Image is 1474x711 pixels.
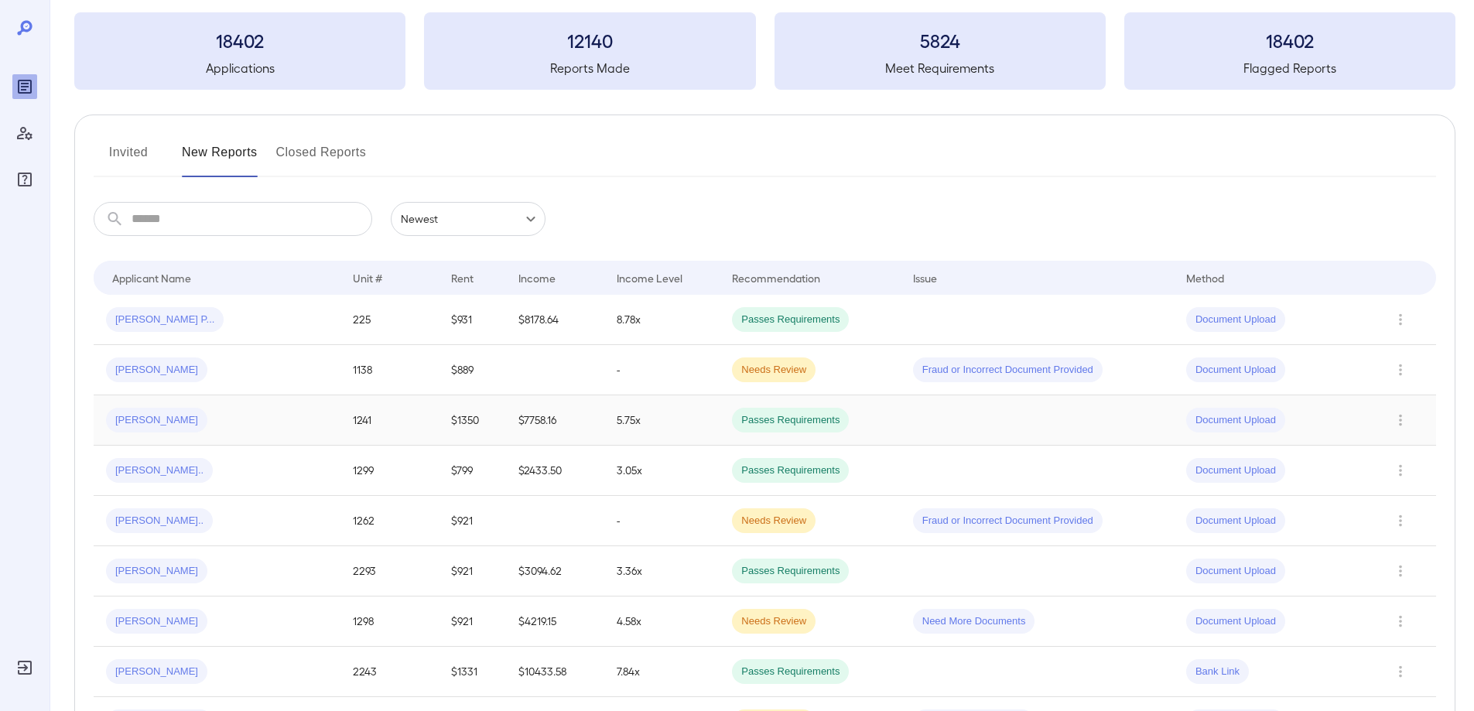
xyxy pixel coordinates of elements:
span: Need More Documents [913,614,1035,629]
span: Passes Requirements [732,463,849,478]
span: Document Upload [1186,463,1285,478]
td: 225 [340,295,439,345]
span: Document Upload [1186,313,1285,327]
td: 3.36x [604,546,720,596]
span: Document Upload [1186,614,1285,629]
button: New Reports [182,140,258,177]
button: Invited [94,140,163,177]
td: $7758.16 [506,395,604,446]
td: $921 [439,596,506,647]
span: Fraud or Incorrect Document Provided [913,514,1103,528]
td: $921 [439,546,506,596]
span: Passes Requirements [732,313,849,327]
td: 1262 [340,496,439,546]
td: $3094.62 [506,546,604,596]
span: Passes Requirements [732,564,849,579]
span: [PERSON_NAME] [106,564,207,579]
td: 1241 [340,395,439,446]
td: 1298 [340,596,439,647]
div: Newest [391,202,545,236]
div: Reports [12,74,37,99]
span: Document Upload [1186,363,1285,378]
td: $931 [439,295,506,345]
td: 8.78x [604,295,720,345]
h5: Flagged Reports [1124,59,1455,77]
div: FAQ [12,167,37,192]
td: $10433.58 [506,647,604,697]
td: - [604,345,720,395]
td: $799 [439,446,506,496]
td: - [604,496,720,546]
h5: Meet Requirements [775,59,1106,77]
button: Row Actions [1388,559,1413,583]
div: Income Level [617,268,682,287]
td: $2433.50 [506,446,604,496]
td: 5.75x [604,395,720,446]
span: Bank Link [1186,665,1249,679]
td: $921 [439,496,506,546]
span: Fraud or Incorrect Document Provided [913,363,1103,378]
h3: 5824 [775,28,1106,53]
h3: 18402 [74,28,405,53]
span: Document Upload [1186,413,1285,428]
span: Needs Review [732,514,816,528]
td: 1299 [340,446,439,496]
button: Row Actions [1388,508,1413,533]
button: Row Actions [1388,458,1413,483]
div: Income [518,268,556,287]
summary: 18402Applications12140Reports Made5824Meet Requirements18402Flagged Reports [74,12,1455,90]
td: $889 [439,345,506,395]
button: Row Actions [1388,357,1413,382]
div: Issue [913,268,938,287]
button: Row Actions [1388,609,1413,634]
h3: 12140 [424,28,755,53]
span: [PERSON_NAME] [106,363,207,378]
div: Manage Users [12,121,37,145]
span: Passes Requirements [732,413,849,428]
div: Applicant Name [112,268,191,287]
button: Closed Reports [276,140,367,177]
h3: 18402 [1124,28,1455,53]
td: 2293 [340,546,439,596]
td: $4219.15 [506,596,604,647]
span: [PERSON_NAME].. [106,514,213,528]
div: Unit # [353,268,382,287]
button: Row Actions [1388,307,1413,332]
div: Log Out [12,655,37,680]
span: [PERSON_NAME].. [106,463,213,478]
td: 1138 [340,345,439,395]
div: Method [1186,268,1224,287]
span: Needs Review [732,363,816,378]
span: [PERSON_NAME] [106,413,207,428]
td: $8178.64 [506,295,604,345]
span: [PERSON_NAME] [106,614,207,629]
h5: Applications [74,59,405,77]
span: [PERSON_NAME] [106,665,207,679]
td: $1350 [439,395,506,446]
div: Recommendation [732,268,820,287]
h5: Reports Made [424,59,755,77]
span: [PERSON_NAME] P... [106,313,224,327]
span: Needs Review [732,614,816,629]
button: Row Actions [1388,659,1413,684]
button: Row Actions [1388,408,1413,432]
td: 7.84x [604,647,720,697]
td: 4.58x [604,596,720,647]
td: 3.05x [604,446,720,496]
span: Document Upload [1186,514,1285,528]
span: Document Upload [1186,564,1285,579]
span: Passes Requirements [732,665,849,679]
div: Rent [451,268,476,287]
td: $1331 [439,647,506,697]
td: 2243 [340,647,439,697]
